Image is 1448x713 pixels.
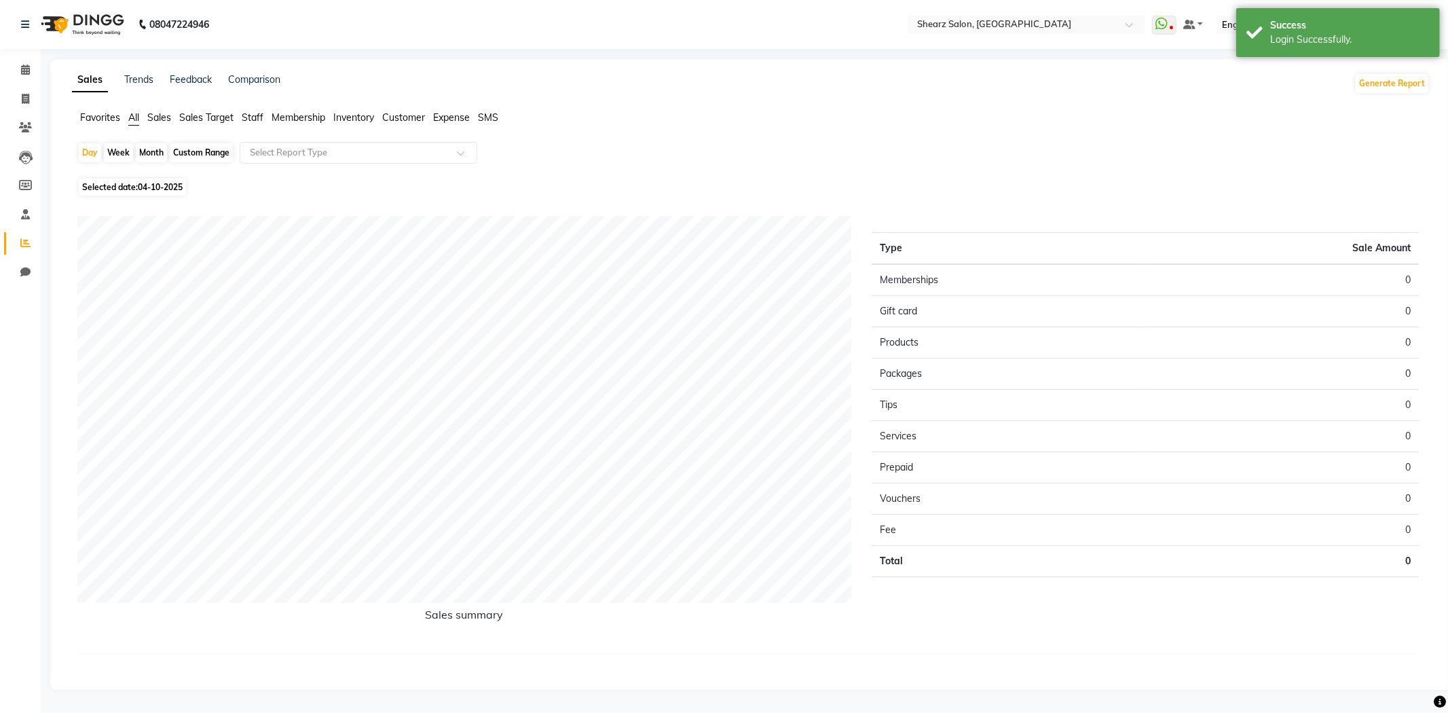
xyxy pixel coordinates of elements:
span: Selected date: [79,179,186,196]
div: Custom Range [170,143,233,162]
div: Day [79,143,101,162]
td: 0 [1145,296,1419,327]
td: Total [872,546,1145,577]
div: Month [136,143,167,162]
td: 0 [1145,421,1419,452]
img: logo [35,5,128,43]
td: 0 [1145,515,1419,546]
span: Sales Target [179,111,234,124]
a: Sales [72,68,108,92]
span: Inventory [333,111,374,124]
span: Customer [382,111,425,124]
b: 08047224946 [149,5,209,43]
span: Sales [147,111,171,124]
a: Feedback [170,73,212,86]
span: Staff [242,111,263,124]
a: Comparison [228,73,280,86]
td: 0 [1145,264,1419,296]
td: 0 [1145,452,1419,483]
span: All [128,111,139,124]
td: Gift card [872,296,1145,327]
span: Expense [433,111,470,124]
td: Tips [872,390,1145,421]
td: 0 [1145,327,1419,359]
span: 04-10-2025 [138,182,183,192]
th: Sale Amount [1145,233,1419,265]
td: Fee [872,515,1145,546]
span: Favorites [80,111,120,124]
td: Memberships [872,264,1145,296]
td: 0 [1145,390,1419,421]
div: Success [1270,18,1430,33]
td: Packages [872,359,1145,390]
div: Week [104,143,133,162]
td: Products [872,327,1145,359]
a: Trends [124,73,153,86]
div: Login Successfully. [1270,33,1430,47]
td: 0 [1145,546,1419,577]
td: 0 [1145,483,1419,515]
td: Services [872,421,1145,452]
td: Prepaid [872,452,1145,483]
span: Membership [272,111,325,124]
th: Type [872,233,1145,265]
h6: Sales summary [77,608,851,627]
td: Vouchers [872,483,1145,515]
td: 0 [1145,359,1419,390]
span: SMS [478,111,498,124]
